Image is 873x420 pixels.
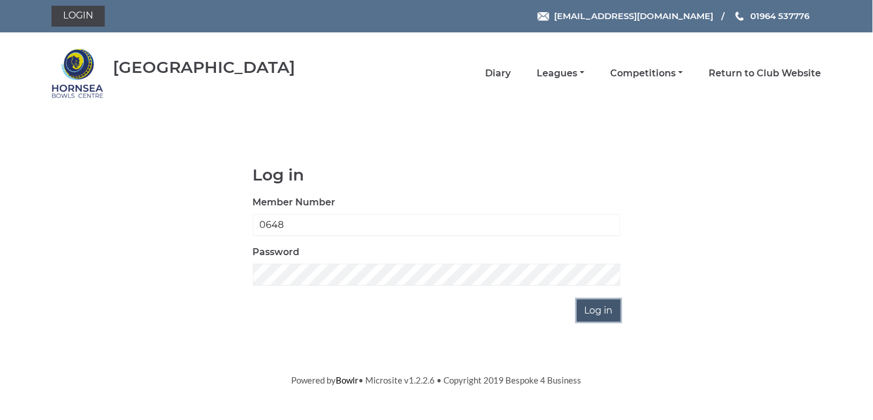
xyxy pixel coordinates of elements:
[736,12,744,21] img: Phone us
[555,10,714,21] span: [EMAIL_ADDRESS][DOMAIN_NAME]
[734,9,810,23] a: Phone us 01964 537776
[537,67,585,80] a: Leagues
[538,12,549,21] img: Email
[52,6,105,27] a: Login
[52,47,104,100] img: Hornsea Bowls Centre
[486,67,511,80] a: Diary
[577,300,621,322] input: Log in
[538,9,714,23] a: Email [EMAIL_ADDRESS][DOMAIN_NAME]
[336,375,358,385] a: Bowlr
[113,58,295,76] div: [GEOGRAPHIC_DATA]
[253,166,621,184] h1: Log in
[709,67,821,80] a: Return to Club Website
[751,10,810,21] span: 01964 537776
[291,375,582,385] span: Powered by • Microsite v1.2.2.6 • Copyright 2019 Bespoke 4 Business
[611,67,683,80] a: Competitions
[253,196,336,209] label: Member Number
[253,245,300,259] label: Password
